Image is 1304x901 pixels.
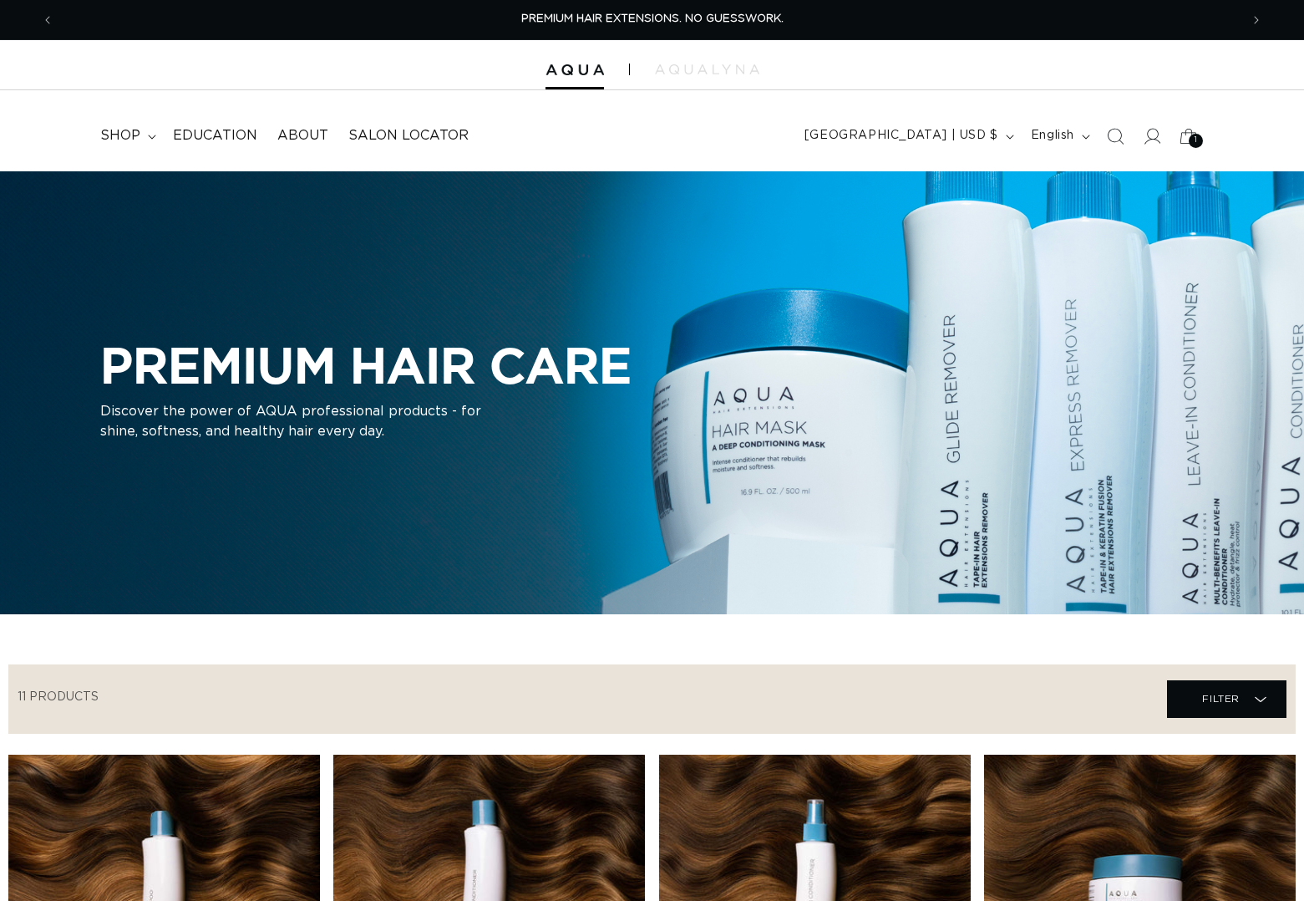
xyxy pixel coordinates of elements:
span: PREMIUM HAIR EXTENSIONS. NO GUESSWORK. [521,13,784,24]
button: Next announcement [1238,4,1275,36]
summary: Search [1097,118,1134,155]
span: 11 products [18,691,99,703]
p: Discover the power of AQUA professional products - for shine, softness, and healthy hair every day. [100,401,518,441]
button: English [1021,120,1097,152]
a: About [267,117,338,155]
summary: shop [90,117,163,155]
span: Salon Locator [348,127,469,145]
button: Previous announcement [29,4,66,36]
span: 1 [1195,134,1198,148]
span: shop [100,127,140,145]
span: Filter [1202,683,1240,715]
h2: PREMIUM HAIR CARE [100,336,632,395]
img: Aqua Hair Extensions [545,64,604,76]
a: Salon Locator [338,117,479,155]
span: Education [173,127,257,145]
span: English [1031,127,1074,145]
img: aqualyna.com [655,64,759,74]
span: [GEOGRAPHIC_DATA] | USD $ [804,127,998,145]
button: [GEOGRAPHIC_DATA] | USD $ [794,120,1021,152]
summary: Filter [1167,680,1286,718]
a: Education [163,117,267,155]
span: About [277,127,328,145]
